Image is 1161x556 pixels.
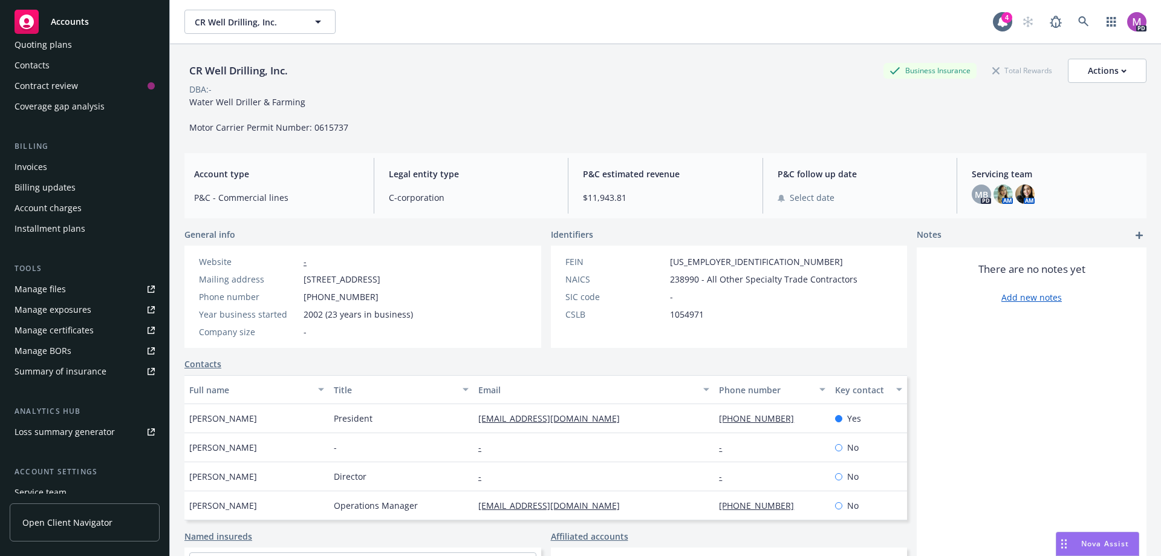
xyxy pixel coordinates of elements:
span: Yes [847,412,861,425]
a: - [719,442,732,453]
a: Quoting plans [10,35,160,54]
span: 238990 - All Other Specialty Trade Contractors [670,273,857,286]
span: No [847,441,859,454]
div: Year business started [199,308,299,321]
div: Manage BORs [15,341,71,361]
div: Service team [15,483,67,502]
span: Servicing team [972,168,1137,180]
span: Legal entity type [389,168,554,180]
a: Search [1072,10,1096,34]
button: Actions [1068,59,1146,83]
div: Billing [10,140,160,152]
a: Contract review [10,76,160,96]
div: Coverage gap analysis [15,97,105,116]
a: Start snowing [1016,10,1040,34]
div: 4 [1001,12,1012,23]
div: Company size [199,325,299,338]
span: [PERSON_NAME] [189,441,257,454]
span: Identifiers [551,228,593,241]
a: Manage BORs [10,341,160,361]
span: $11,943.81 [583,191,748,204]
span: Director [334,470,366,483]
div: Invoices [15,157,47,177]
div: DBA: - [189,83,212,96]
a: - [478,442,491,453]
a: Manage files [10,280,160,299]
span: [US_EMPLOYER_IDENTIFICATION_NUMBER] [670,255,843,268]
a: add [1132,228,1146,243]
span: General info [184,228,235,241]
div: Billing updates [15,178,76,197]
div: Drag to move [1056,532,1072,555]
a: Contacts [184,358,221,370]
a: Contacts [10,56,160,75]
span: 2002 (23 years in business) [304,308,413,321]
button: Title [329,375,473,404]
div: CR Well Drilling, Inc. [184,63,293,79]
div: Phone number [199,290,299,303]
button: Key contact [830,375,907,404]
span: Accounts [51,17,89,27]
span: P&C - Commercial lines [194,191,359,204]
span: No [847,499,859,512]
a: [PHONE_NUMBER] [719,413,804,424]
a: Invoices [10,157,160,177]
span: [PERSON_NAME] [189,499,257,512]
a: Installment plans [10,219,160,238]
a: Account charges [10,198,160,218]
div: Mailing address [199,273,299,286]
div: Tools [10,263,160,275]
a: [PHONE_NUMBER] [719,500,804,511]
div: Installment plans [15,219,85,238]
img: photo [1015,185,1035,204]
span: MB [975,188,988,201]
div: Full name [189,384,311,396]
a: - [719,471,732,482]
span: President [334,412,372,425]
a: Add new notes [1001,291,1062,304]
button: Email [473,375,714,404]
div: Quoting plans [15,35,72,54]
div: SIC code [565,290,665,303]
a: - [478,471,491,482]
a: Report a Bug [1044,10,1068,34]
div: NAICS [565,273,665,286]
div: Actions [1088,59,1127,82]
span: Water Well Driller & Farming Motor Carrier Permit Number: 0615737 [189,96,348,133]
a: Switch app [1099,10,1124,34]
button: Nova Assist [1056,532,1139,556]
div: Account settings [10,466,160,478]
a: Manage exposures [10,300,160,319]
span: - [304,325,307,338]
span: P&C estimated revenue [583,168,748,180]
a: [EMAIL_ADDRESS][DOMAIN_NAME] [478,413,629,424]
span: Nova Assist [1081,538,1129,549]
span: Open Client Navigator [22,516,112,529]
button: Phone number [714,375,830,404]
span: Notes [917,228,941,243]
a: - [304,256,307,267]
span: Operations Manager [334,499,418,512]
button: CR Well Drilling, Inc. [184,10,336,34]
span: CR Well Drilling, Inc. [195,16,299,28]
span: Select date [790,191,834,204]
div: Contract review [15,76,78,96]
span: No [847,470,859,483]
span: [PERSON_NAME] [189,470,257,483]
div: Phone number [719,384,811,396]
div: Business Insurance [883,63,977,78]
span: C-corporation [389,191,554,204]
a: Summary of insurance [10,362,160,381]
div: Contacts [15,56,50,75]
button: Full name [184,375,329,404]
span: [PHONE_NUMBER] [304,290,379,303]
a: Accounts [10,5,160,39]
a: Loss summary generator [10,422,160,442]
div: Manage exposures [15,300,91,319]
span: [STREET_ADDRESS] [304,273,380,286]
a: [EMAIL_ADDRESS][DOMAIN_NAME] [478,500,629,511]
div: Website [199,255,299,268]
div: Loss summary generator [15,422,115,442]
span: - [670,290,673,303]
